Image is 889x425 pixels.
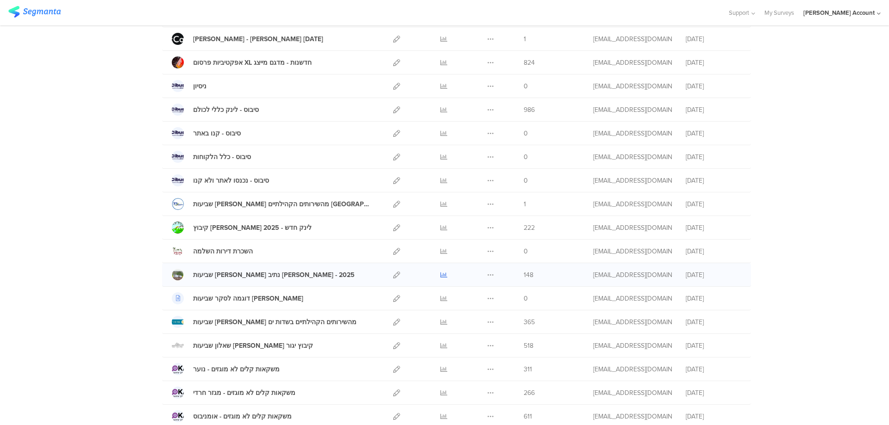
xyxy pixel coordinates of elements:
div: miri@miridikman.co.il [593,270,672,280]
img: segmanta logo [8,6,61,18]
span: 266 [524,388,535,398]
div: השכרת דירות השלמה [193,246,253,256]
span: 0 [524,81,528,91]
span: 365 [524,317,535,327]
div: miri@miridikman.co.il [593,105,672,115]
div: [DATE] [686,270,741,280]
a: סיבוס - לינק כללי לכולם [172,104,259,116]
a: משקאות קלים לא מוגזים - אומניבוס [172,410,292,422]
div: [DATE] [686,176,741,185]
div: סיבוס - כלל הלקוחות [193,152,251,162]
a: משקאות קלים לא מוגזים - נוער [172,363,280,375]
span: 0 [524,294,528,303]
div: קיבוץ עינת 2025 - לינק חדש [193,223,312,233]
div: [DATE] [686,199,741,209]
div: [DATE] [686,412,741,421]
div: miri@miridikman.co.il [593,341,672,351]
div: [DATE] [686,341,741,351]
div: סיבוס - קנו באתר [193,129,241,138]
div: סקר מקאן - גל 7 ספטמבר 25 [193,34,323,44]
span: 0 [524,246,528,256]
span: 986 [524,105,535,115]
span: 824 [524,58,535,68]
div: miri@miridikman.co.il [593,129,672,138]
span: 0 [524,176,528,185]
div: משקאות קלים לא מוגזים - נוער [193,364,280,374]
div: miri@miridikman.co.il [593,364,672,374]
div: miri@miridikman.co.il [593,176,672,185]
div: [DATE] [686,246,741,256]
a: סיבוס - קנו באתר [172,127,241,139]
div: miri@miridikman.co.il [593,58,672,68]
div: [DATE] [686,388,741,398]
div: אפקטיביות פרסום XL חדשנות - מדגם מייצג [193,58,312,68]
div: miri@miridikman.co.il [593,152,672,162]
div: miri@miridikman.co.il [593,81,672,91]
div: שביעות רצון מהשירותים הקהילתיים בשדה בוקר [193,199,373,209]
div: סיבוס - נכנסו לאתר ולא קנו [193,176,269,185]
a: דוגמה לסקר שביעות [PERSON_NAME] [172,292,303,304]
div: [PERSON_NAME] Account [803,8,875,17]
a: שביעות [PERSON_NAME] נתיב [PERSON_NAME] - 2025 [172,269,355,281]
a: השכרת דירות השלמה [172,245,253,257]
a: סיבוס - כלל הלקוחות [172,151,251,163]
div: [DATE] [686,58,741,68]
div: דוגמה לסקר שביעות רצון [193,294,303,303]
a: שביעות [PERSON_NAME] מהשירותים הקהילתיים בשדות ים [172,316,357,328]
div: סיבוס - לינק כללי לכולם [193,105,259,115]
span: 0 [524,129,528,138]
div: miri@miridikman.co.il [593,388,672,398]
div: miri@miridikman.co.il [593,34,672,44]
div: [DATE] [686,34,741,44]
a: קיבוץ [PERSON_NAME] 2025 - לינק חדש [172,222,312,234]
a: שאלון שביעות [PERSON_NAME] קיבוץ יגור [172,339,313,351]
div: [DATE] [686,223,741,233]
div: ניסיון [193,81,207,91]
span: 1 [524,199,526,209]
div: שביעות רצון נתיב הלה - 2025 [193,270,355,280]
div: [DATE] [686,105,741,115]
div: [DATE] [686,364,741,374]
div: miri@miridikman.co.il [593,412,672,421]
span: 148 [524,270,533,280]
a: [PERSON_NAME] - [PERSON_NAME] [DATE] [172,33,323,45]
div: [DATE] [686,294,741,303]
a: ניסיון [172,80,207,92]
div: [DATE] [686,152,741,162]
span: 611 [524,412,532,421]
span: Support [729,8,749,17]
a: שביעות [PERSON_NAME] מהשירותים הקהילתיים [GEOGRAPHIC_DATA] [172,198,373,210]
a: סיבוס - נכנסו לאתר ולא קנו [172,174,269,186]
span: 518 [524,341,533,351]
a: אפקטיביות פרסום XL חדשנות - מדגם מייצג [172,56,312,68]
div: miri@miridikman.co.il [593,317,672,327]
span: 1 [524,34,526,44]
span: 311 [524,364,532,374]
div: [DATE] [686,81,741,91]
span: 222 [524,223,535,233]
div: miri@miridikman.co.il [593,223,672,233]
div: miri@miridikman.co.il [593,246,672,256]
div: שאלון שביעות רצון קיבוץ יגור [193,341,313,351]
div: שביעות רצון מהשירותים הקהילתיים בשדות ים [193,317,357,327]
div: miri@miridikman.co.il [593,294,672,303]
div: miri@miridikman.co.il [593,199,672,209]
div: משקאות קלים לא מוגזים - מגזר חרדי [193,388,295,398]
div: [DATE] [686,317,741,327]
a: משקאות קלים לא מוגזים - מגזר חרדי [172,387,295,399]
div: [DATE] [686,129,741,138]
span: 0 [524,152,528,162]
div: משקאות קלים לא מוגזים - אומניבוס [193,412,292,421]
